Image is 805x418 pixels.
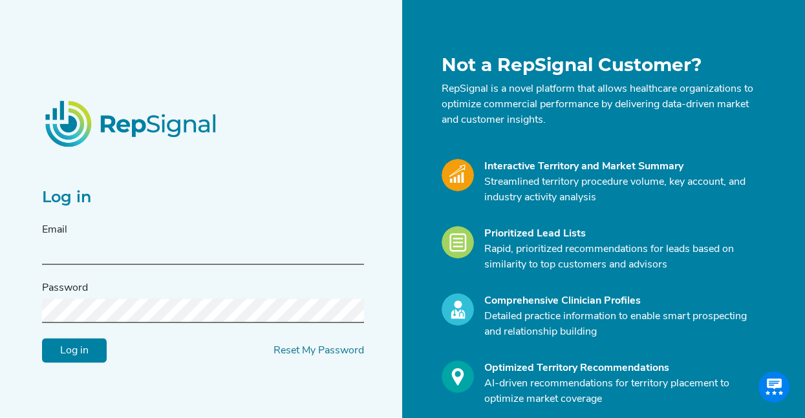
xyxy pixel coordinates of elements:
[484,309,756,340] p: Detailed practice information to enable smart prospecting and relationship building
[442,226,474,258] img: Leads_Icon.28e8c528.svg
[42,188,364,207] h2: Log in
[442,54,756,76] h1: Not a RepSignal Customer?
[274,346,364,356] a: Reset My Password
[42,339,107,363] input: Log in
[484,159,756,174] div: Interactive Territory and Market Summary
[484,376,756,407] p: AI-driven recommendations for territory placement to optimize market coverage
[484,361,756,376] div: Optimized Territory Recommendations
[484,226,756,242] div: Prioritized Lead Lists
[42,222,67,238] label: Email
[484,174,756,205] p: Streamlined territory procedure volume, key account, and industry activity analysis
[42,280,88,296] label: Password
[29,85,235,162] img: RepSignalLogo.20539ed3.png
[442,159,474,191] img: Market_Icon.a700a4ad.svg
[484,242,756,273] p: Rapid, prioritized recommendations for leads based on similarity to top customers and advisors
[442,293,474,326] img: Profile_Icon.739e2aba.svg
[442,81,756,128] p: RepSignal is a novel platform that allows healthcare organizations to optimize commercial perform...
[442,361,474,393] img: Optimize_Icon.261f85db.svg
[484,293,756,309] div: Comprehensive Clinician Profiles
